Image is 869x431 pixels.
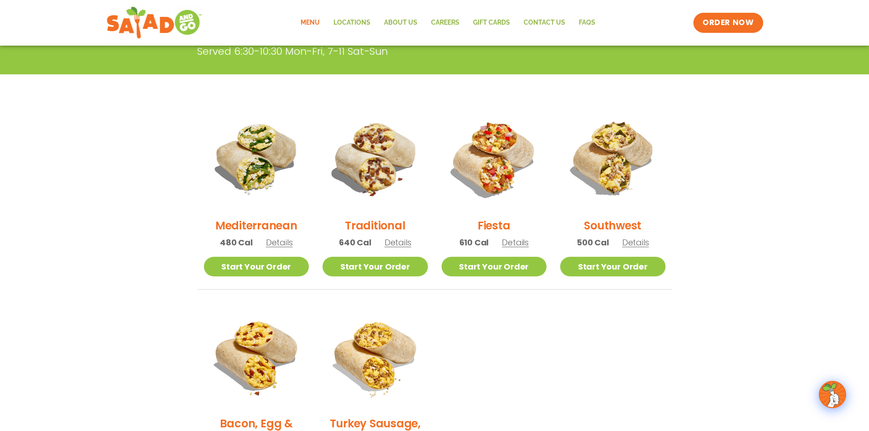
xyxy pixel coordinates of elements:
a: GIFT CARDS [466,12,517,33]
h2: Mediterranean [215,218,297,234]
img: Product photo for Bacon, Egg & Cheese [204,303,309,409]
a: Start Your Order [204,257,309,276]
img: Product photo for Mediterranean Breakfast Burrito [204,105,309,211]
span: Details [385,237,411,248]
span: Details [266,237,293,248]
h2: Southwest [584,218,641,234]
img: Product photo for Southwest [560,105,666,211]
a: Start Your Order [560,257,666,276]
a: Menu [294,12,327,33]
a: About Us [377,12,424,33]
span: Details [502,237,529,248]
nav: Menu [294,12,602,33]
span: 640 Cal [339,236,371,249]
span: Details [622,237,649,248]
a: ORDER NOW [693,13,763,33]
a: Locations [327,12,377,33]
span: 500 Cal [577,236,609,249]
h2: Fiesta [478,218,510,234]
a: Contact Us [517,12,572,33]
p: Served 6:30-10:30 Mon-Fri, 7-11 Sat-Sun [197,44,603,59]
img: new-SAG-logo-768×292 [106,5,203,41]
a: Start Your Order [442,257,547,276]
img: wpChatIcon [820,382,845,407]
span: 610 Cal [459,236,489,249]
img: Product photo for Turkey Sausage, Egg & Cheese [323,303,428,409]
h2: Traditional [345,218,405,234]
img: Product photo for Fiesta [442,105,547,211]
a: Start Your Order [323,257,428,276]
img: Product photo for Traditional [323,105,428,211]
a: FAQs [572,12,602,33]
span: ORDER NOW [702,17,754,28]
span: 480 Cal [220,236,253,249]
a: Careers [424,12,466,33]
